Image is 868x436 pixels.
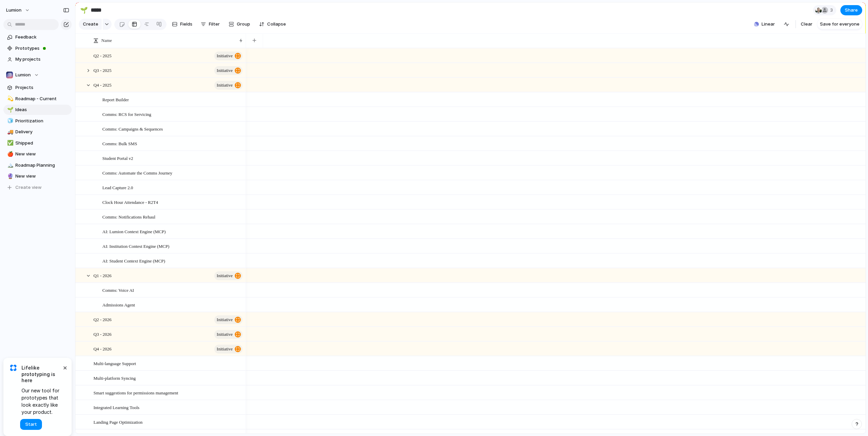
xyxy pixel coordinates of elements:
span: Comms: Automate the Comms Journey [102,169,172,177]
span: Projects [15,84,69,91]
span: initiative [217,271,233,281]
a: Prototypes [3,43,72,54]
span: Lead Capture 2.0 [102,183,133,191]
span: Admissions Agent [102,301,135,309]
button: Dismiss [61,363,69,372]
div: 🍎New view [3,149,72,159]
a: 🔮New view [3,171,72,181]
span: Student Portal v2 [102,154,133,162]
button: 🧊 [6,118,13,124]
div: 🔮 [7,172,12,180]
button: Fields [169,19,195,30]
span: Prioritization [15,118,69,124]
div: 💫 [7,95,12,103]
span: Save for everyone [820,21,859,28]
span: Comms: RCS for Servicing [102,110,151,118]
span: Lumion [15,72,31,78]
a: 💫Roadmap - Current [3,94,72,104]
span: Clear [801,21,812,28]
button: initiative [214,315,243,324]
span: Comms: Notifications Rehaul [102,213,155,221]
span: AI: Institution Contest Engine (MCP) [102,242,169,250]
div: 🧊Prioritization [3,116,72,126]
span: initiative [217,344,233,354]
span: Create [83,21,98,28]
span: Fields [180,21,192,28]
button: Create view [3,182,72,193]
button: 🌱 [6,106,13,113]
button: initiative [214,81,243,90]
span: initiative [217,330,233,339]
span: Landing Page Optimization [93,418,143,426]
button: 🍎 [6,151,13,157]
span: initiative [217,66,233,75]
button: Linear [751,19,778,29]
span: Ideas [15,106,69,113]
span: Integrated Learning Tools [93,403,140,411]
span: Name [101,37,112,44]
span: Q4 - 2025 [93,81,112,89]
a: 🚚Delivery [3,127,72,137]
div: 🍎 [7,150,12,158]
span: Q4 - 2026 [93,345,112,352]
span: Q2 - 2025 [93,51,112,59]
span: initiative [217,315,233,325]
button: Filter [198,19,222,30]
button: Create [79,19,102,30]
span: Multi-platform Syncing [93,374,136,382]
span: Share [845,7,858,14]
span: Q3 - 2026 [93,330,112,338]
button: initiative [214,66,243,75]
span: initiative [217,51,233,61]
button: Save for everyone [817,19,862,30]
a: ✅Shipped [3,138,72,148]
button: 🌱 [78,5,89,16]
span: Comms: Bulk SMS [102,139,137,147]
span: New view [15,151,69,157]
span: AI: Student Context Engine (MCP) [102,257,165,265]
div: ✅ [7,139,12,147]
span: Create view [15,184,42,191]
button: initiative [214,345,243,354]
span: Feedback [15,34,69,41]
button: 🔮 [6,173,13,180]
button: 💫 [6,95,13,102]
span: Collapse [267,21,286,28]
button: Group [225,19,254,30]
button: 🏔️ [6,162,13,169]
button: initiative [214,271,243,280]
div: 🚚 [7,128,12,136]
a: 🌱Ideas [3,105,72,115]
span: initiative [217,80,233,90]
button: Share [840,5,862,15]
div: 🌱 [80,5,88,15]
span: Group [237,21,250,28]
div: 🌱 [7,106,12,114]
span: Roadmap Planning [15,162,69,169]
a: Projects [3,82,72,93]
button: Collapse [256,19,289,30]
span: Our new tool for prototypes that look exactly like your product. [21,387,61,416]
span: 3 [830,7,835,14]
span: Lumion [6,7,21,14]
a: Feedback [3,32,72,42]
span: Clock Hour Attendance - R2T4 [102,198,158,206]
a: My projects [3,54,72,64]
span: Q3 - 2025 [93,66,112,74]
span: Linear [762,21,775,28]
a: 🏔️Roadmap Planning [3,160,72,170]
button: ✅ [6,140,13,147]
button: Lumion [3,70,72,80]
span: Lifelike prototyping is here [21,365,61,384]
button: Clear [798,19,815,30]
button: Start [20,419,42,430]
span: Start [25,421,37,428]
span: Smart suggestions for permissions management [93,389,178,396]
button: initiative [214,330,243,339]
span: Report Builder [102,95,129,103]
